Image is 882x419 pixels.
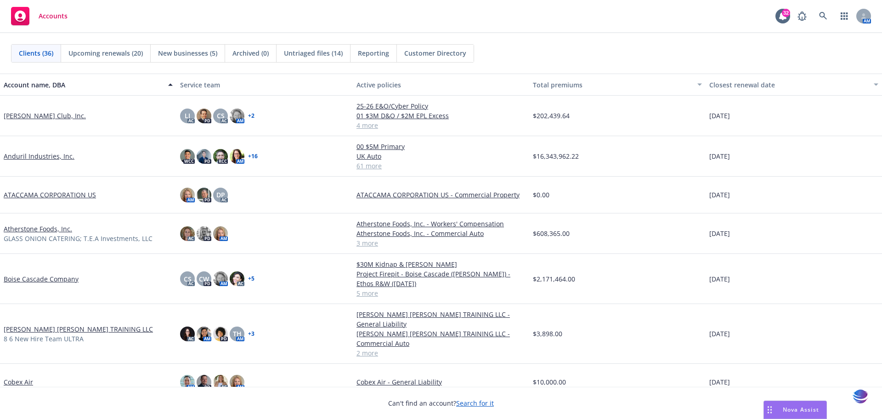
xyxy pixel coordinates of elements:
[216,190,225,200] span: DP
[709,111,730,121] span: [DATE]
[358,48,389,58] span: Reporting
[356,121,526,130] a: 4 more
[709,151,730,161] span: [DATE]
[197,188,211,202] img: photo
[4,274,79,284] a: Boise Cascade Company
[248,154,258,159] a: + 16
[533,151,579,161] span: $16,343,962.22
[4,334,84,344] span: 8 6 New Hire Team ULTRA
[197,109,211,123] img: photo
[356,329,526,348] a: [PERSON_NAME] [PERSON_NAME] TRAINING LLC - Commercial Auto
[180,226,195,241] img: photo
[533,80,692,90] div: Total premiums
[709,190,730,200] span: [DATE]
[180,188,195,202] img: photo
[4,234,153,243] span: GLASS ONION CATERING; T.E.A Investments, LLC
[180,375,195,390] img: photo
[764,401,775,419] div: Drag to move
[7,3,71,29] a: Accounts
[180,149,195,164] img: photo
[709,274,730,284] span: [DATE]
[248,113,254,119] a: + 2
[230,271,244,286] img: photo
[176,74,353,96] button: Service team
[197,149,211,164] img: photo
[763,401,827,419] button: Nova Assist
[4,190,96,200] a: ATACCAMA CORPORATION US
[706,74,882,96] button: Closest renewal date
[709,329,730,339] span: [DATE]
[4,224,72,234] a: Atherstone Foods, Inc.
[853,388,868,405] img: svg+xml;base64,PHN2ZyB3aWR0aD0iMzQiIGhlaWdodD0iMzQiIHZpZXdCb3g9IjAgMCAzNCAzNCIgZmlsbD0ibm9uZSIgeG...
[230,149,244,164] img: photo
[356,190,526,200] a: ATACCAMA CORPORATION US - Commercial Property
[248,331,254,337] a: + 3
[529,74,706,96] button: Total premiums
[533,190,549,200] span: $0.00
[248,276,254,281] a: + 5
[356,288,526,298] a: 5 more
[39,12,68,20] span: Accounts
[709,229,730,238] span: [DATE]
[353,74,529,96] button: Active policies
[158,48,217,58] span: New businesses (5)
[388,398,494,408] span: Can't find an account?
[180,80,349,90] div: Service team
[356,111,526,121] a: 01 $3M D&O / $2M EPL Excess
[4,80,163,90] div: Account name, DBA
[356,151,526,161] a: UK Auto
[4,377,33,387] a: Cobex Air
[356,348,526,358] a: 2 more
[356,142,526,151] a: 00 $5M Primary
[356,259,526,269] a: $30M Kidnap & [PERSON_NAME]
[197,226,211,241] img: photo
[213,327,228,341] img: photo
[709,80,868,90] div: Closest renewal date
[356,238,526,248] a: 3 more
[233,329,242,339] span: TH
[456,399,494,408] a: Search for it
[356,80,526,90] div: Active policies
[533,229,570,238] span: $608,365.00
[230,109,244,123] img: photo
[284,48,343,58] span: Untriaged files (14)
[533,377,566,387] span: $10,000.00
[356,377,526,387] a: Cobex Air - General Liability
[356,161,526,171] a: 61 more
[184,274,192,284] span: CS
[356,101,526,111] a: 25-26 E&O/Cyber Policy
[185,111,190,121] span: LI
[213,271,228,286] img: photo
[199,274,209,284] span: CW
[782,9,790,17] div: 32
[709,377,730,387] span: [DATE]
[356,229,526,238] a: Atherstone Foods, Inc. - Commercial Auto
[230,375,244,390] img: photo
[404,48,466,58] span: Customer Directory
[197,327,211,341] img: photo
[213,149,228,164] img: photo
[793,7,811,25] a: Report a Bug
[356,219,526,229] a: Atherstone Foods, Inc. - Workers' Compensation
[4,151,74,161] a: Anduril Industries, Inc.
[356,310,526,329] a: [PERSON_NAME] [PERSON_NAME] TRAINING LLC - General Liability
[4,111,86,121] a: [PERSON_NAME] Club, Inc.
[68,48,143,58] span: Upcoming renewals (20)
[197,375,211,390] img: photo
[213,375,228,390] img: photo
[19,48,53,58] span: Clients (36)
[356,269,526,288] a: Project Firepit - Boise Cascade ([PERSON_NAME]) - Ethos R&W ([DATE])
[783,406,819,413] span: Nova Assist
[814,7,832,25] a: Search
[835,7,854,25] a: Switch app
[4,324,153,334] a: [PERSON_NAME] [PERSON_NAME] TRAINING LLC
[533,111,570,121] span: $202,439.64
[213,226,228,241] img: photo
[533,329,562,339] span: $3,898.00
